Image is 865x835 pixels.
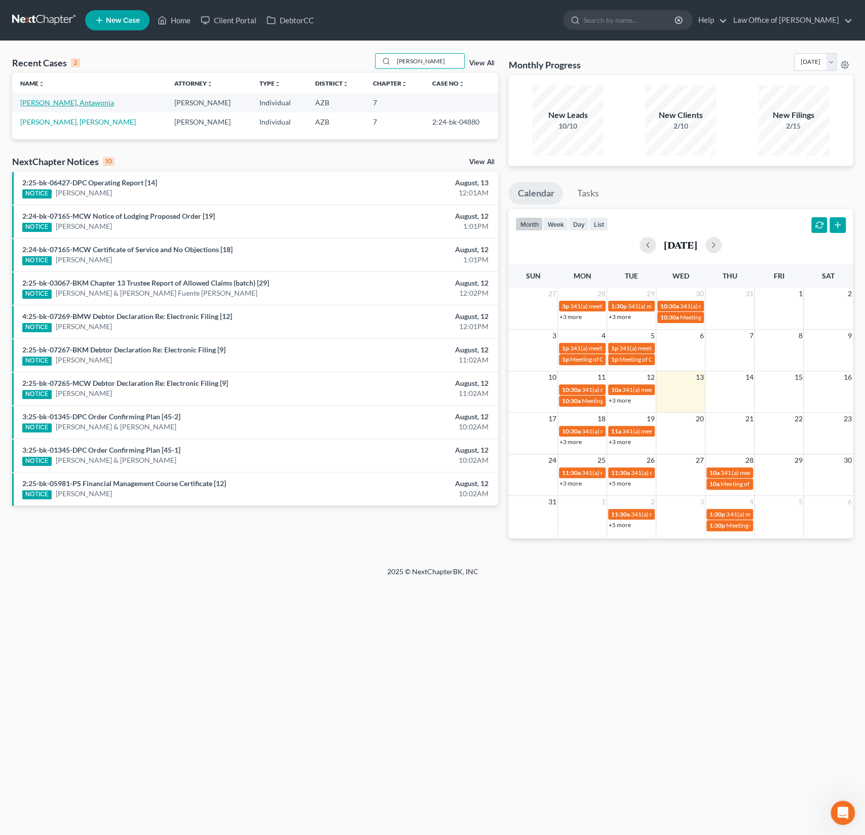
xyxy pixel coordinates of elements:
span: 13 [695,371,705,383]
span: Sat [822,271,835,280]
span: 341(a) meeting for [PERSON_NAME] [582,386,680,393]
span: Mon [574,271,591,280]
div: Recent Cases [12,57,80,69]
span: 21 [744,413,754,425]
div: New Clients [645,109,716,121]
span: 20 [695,413,705,425]
span: 31 [744,288,754,300]
iframe: Intercom live chat [831,801,855,825]
a: 3:25-bk-01345-DPC Order Confirming Plan [45-1] [22,446,180,454]
span: 29 [646,288,656,300]
a: 3:25-bk-01345-DPC Order Confirming Plan [45-2] [22,412,180,421]
a: [PERSON_NAME] & [PERSON_NAME] Fuente [PERSON_NAME] [56,288,257,298]
i: unfold_more [39,81,45,87]
span: 28 [596,288,607,300]
td: AZB [307,93,365,112]
a: Tasks [568,182,608,205]
span: Meeting of Creditors for [PERSON_NAME] [582,397,694,405]
span: 4 [748,496,754,508]
div: 2/10 [645,121,716,131]
div: 1:01PM [340,221,488,231]
a: [PERSON_NAME] [56,188,112,198]
a: Help [693,11,727,29]
div: 2/15 [758,121,829,131]
a: 2:25-bk-06427-DPC Operating Report [14] [22,178,157,187]
a: +3 more [609,396,631,404]
a: +3 more [609,438,631,446]
a: 2:24-bk-07165-MCW Certificate of Service and No Objections [18] [22,245,233,254]
div: August, 12 [340,311,488,322]
span: 3 [551,330,557,342]
span: Wed [672,271,689,280]
a: Chapterunfold_more [373,79,407,87]
a: [PERSON_NAME] [56,221,112,231]
span: 3 [699,496,705,508]
span: New Case [106,17,140,24]
a: DebtorCC [261,11,319,29]
span: 27 [547,288,557,300]
span: 10a [709,469,720,476]
span: 341(a) meeting for [PERSON_NAME] [631,510,729,518]
a: [PERSON_NAME] & [PERSON_NAME] [56,455,176,465]
div: NOTICE [22,223,52,232]
a: 2:25-bk-07265-MCW Debtor Declaration Re: Electronic Filing [9] [22,379,228,387]
a: Calendar [508,182,563,205]
div: 10:02AM [340,489,488,499]
a: Home [153,11,196,29]
span: 4 [600,330,607,342]
a: Districtunfold_more [315,79,348,87]
span: 10 [547,371,557,383]
div: 11:02AM [340,388,488,399]
td: AZB [307,112,365,131]
a: Law Office of [PERSON_NAME] [728,11,852,29]
span: 341(a) meeting for [PERSON_NAME] [680,302,778,310]
a: Client Portal [196,11,261,29]
span: 10:30a [562,397,581,405]
div: August, 12 [340,211,488,221]
a: [PERSON_NAME] & [PERSON_NAME] [56,422,176,432]
span: 2 [650,496,656,508]
td: [PERSON_NAME] [166,93,251,112]
span: 10:30a [562,386,581,393]
span: 29 [793,454,803,466]
div: 2 [71,58,80,67]
button: week [543,217,568,231]
a: 4:25-bk-07269-BMW Debtor Declaration Re: Electronic Filing [12] [22,312,232,321]
span: 1p [611,344,618,352]
a: +3 more [609,313,631,321]
div: NOTICE [22,457,52,466]
h2: [DATE] [664,240,697,250]
td: 7 [365,112,424,131]
span: 11:30a [611,469,630,476]
span: 11:30a [611,510,630,518]
span: 5 [650,330,656,342]
button: day [568,217,589,231]
a: 2:25-bk-03067-BKM Chapter 13 Trustee Report of Allowed Claims (batch) [29] [22,279,269,287]
span: 7 [748,330,754,342]
div: NOTICE [22,423,52,432]
span: 8 [797,330,803,342]
a: [PERSON_NAME] [56,388,112,399]
div: 1:01PM [340,255,488,265]
span: Fri [774,271,784,280]
i: unfold_more [274,81,280,87]
span: 24 [547,454,557,466]
div: August, 12 [340,345,488,355]
span: 6 [699,330,705,342]
a: [PERSON_NAME], Antawonia [20,98,114,107]
div: 11:02AM [340,355,488,365]
a: Nameunfold_more [20,79,45,87]
div: NOTICE [22,323,52,332]
button: month [515,217,543,231]
div: August, 13 [340,178,488,188]
a: [PERSON_NAME] [56,322,112,332]
span: 2 [847,288,853,300]
span: 10:30a [660,313,679,321]
div: 10:02AM [340,455,488,465]
a: 2:25-bk-05981-PS Financial Management Course Certificate [12] [22,479,226,488]
div: NOTICE [22,356,52,366]
span: 1:30p [611,302,627,310]
div: 12:01PM [340,322,488,332]
div: 12:02PM [340,288,488,298]
span: 10:30a [660,302,679,310]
